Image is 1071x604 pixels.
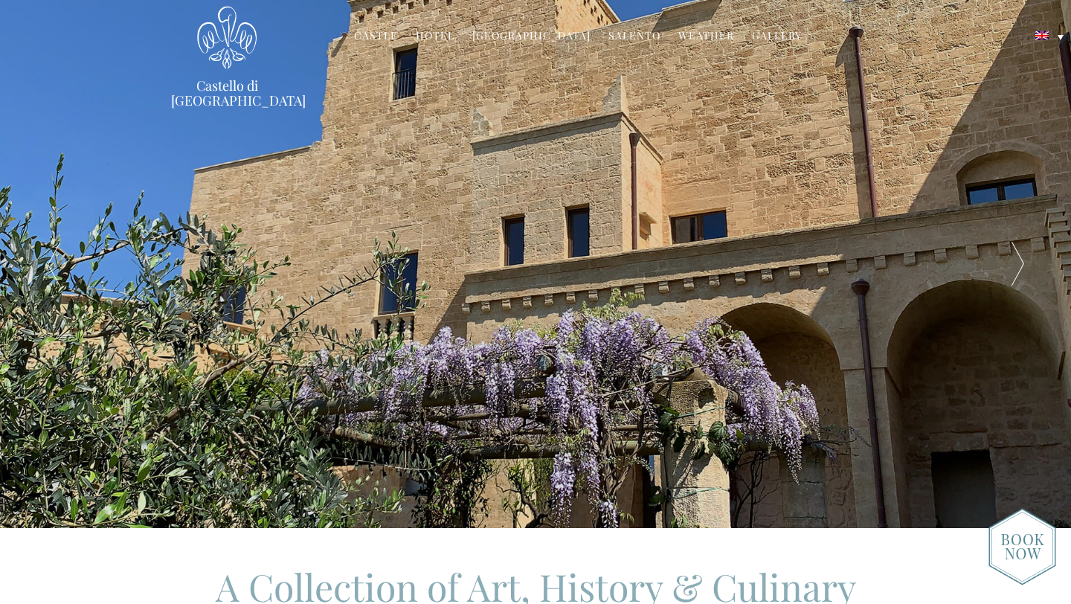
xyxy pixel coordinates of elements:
a: Salento [608,28,660,45]
img: English [1035,31,1049,40]
a: Castle [354,28,398,45]
img: Castello di Ugento [197,6,257,69]
a: Gallery [752,28,802,45]
a: [GEOGRAPHIC_DATA] [472,28,591,45]
a: Castello di [GEOGRAPHIC_DATA] [171,78,283,108]
img: new-booknow.png [988,508,1056,585]
a: Hotel [416,28,454,45]
a: Weather [678,28,734,45]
